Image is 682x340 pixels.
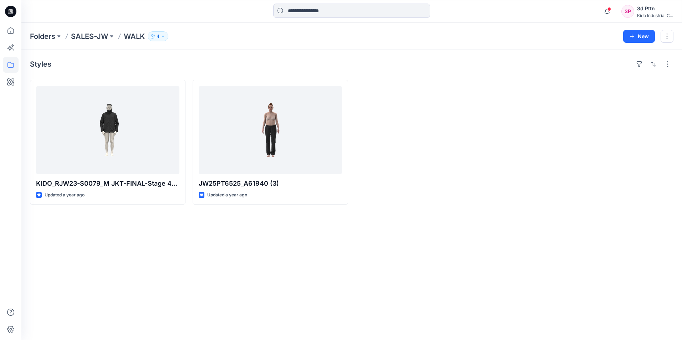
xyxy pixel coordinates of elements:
div: 3d Pttn [637,4,673,13]
button: New [623,30,655,43]
p: WALK [124,31,145,41]
a: Folders [30,31,55,41]
p: Updated a year ago [207,191,247,199]
p: Updated a year ago [45,191,85,199]
div: Kido Industrial C... [637,13,673,18]
button: 4 [148,31,168,41]
a: KIDO_RJW23-S0079_M JKT-FINAL-Stage 4_0404 (1) [36,86,179,174]
p: JW25PT6525_A61940 (3) [199,179,342,189]
p: KIDO_RJW23-S0079_M JKT-FINAL-Stage 4_0404 (1) [36,179,179,189]
a: JW25PT6525_A61940 (3) [199,86,342,174]
div: 3P [621,5,634,18]
p: 4 [157,32,159,40]
h4: Styles [30,60,51,68]
a: SALES-JW [71,31,108,41]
